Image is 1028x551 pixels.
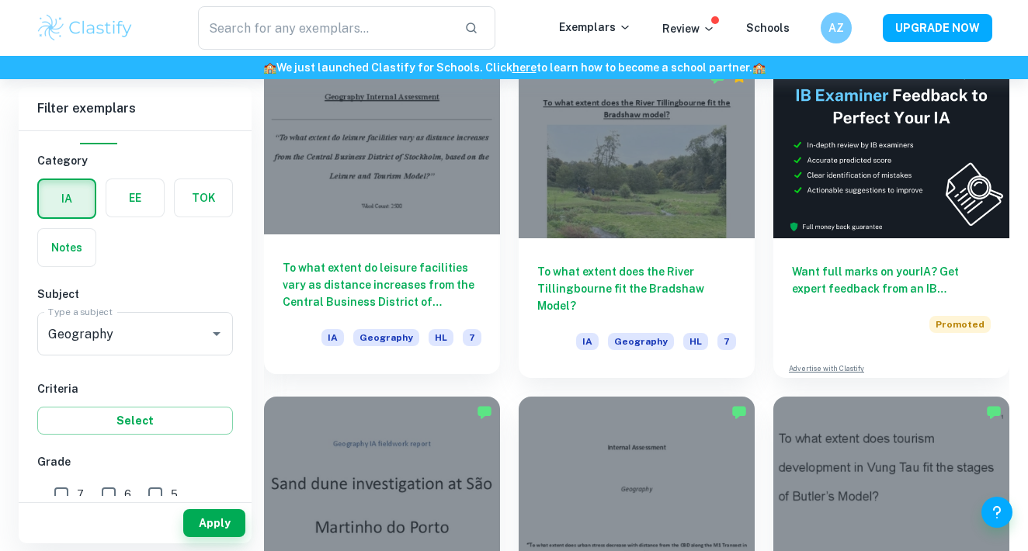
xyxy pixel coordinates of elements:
span: 7 [463,329,481,346]
a: here [512,61,537,74]
span: 6 [124,486,131,503]
button: EE [106,179,164,217]
p: Exemplars [559,19,631,36]
button: AZ [821,12,852,43]
h6: AZ [828,19,846,36]
button: Select [37,407,233,435]
label: Type a subject [48,305,113,318]
span: IA [576,333,599,350]
button: UPGRADE NOW [883,14,992,42]
a: To what extent do leisure facilities vary as distance increases from the Central Business Distric... [264,61,500,378]
h6: Grade [37,453,233,470]
button: Notes [38,229,96,266]
span: HL [683,333,708,350]
h6: Subject [37,286,233,303]
img: Thumbnail [773,61,1009,238]
a: Advertise with Clastify [789,363,864,374]
h6: We just launched Clastify for Schools. Click to learn how to become a school partner. [3,59,1025,76]
span: 7 [77,486,84,503]
img: Marked [477,404,492,420]
button: Help and Feedback [981,497,1012,528]
button: Open [206,323,227,345]
span: IA [321,329,344,346]
span: 🏫 [263,61,276,74]
img: Marked [731,404,747,420]
h6: Category [37,152,233,169]
span: Geography [608,333,674,350]
span: 7 [717,333,736,350]
div: Premium [731,69,747,85]
span: HL [429,329,453,346]
img: Marked [986,404,1002,420]
p: Review [662,20,715,37]
button: TOK [175,179,232,217]
img: Clastify logo [36,12,134,43]
a: Schools [746,22,790,34]
input: Search for any exemplars... [198,6,452,50]
button: IA [39,180,95,217]
h6: Filter exemplars [19,87,252,130]
a: Want full marks on yourIA? Get expert feedback from an IB examiner!PromotedAdvertise with Clastify [773,61,1009,378]
h6: Want full marks on your IA ? Get expert feedback from an IB examiner! [792,263,991,297]
h6: To what extent does the River Tillingbourne fit the Bradshaw Model? [537,263,736,314]
span: 5 [171,486,178,503]
h6: To what extent do leisure facilities vary as distance increases from the Central Business Distric... [283,259,481,310]
span: Geography [353,329,419,346]
h6: Criteria [37,380,233,397]
span: 🏫 [752,61,766,74]
span: Promoted [929,316,991,333]
button: Apply [183,509,245,537]
a: To what extent does the River Tillingbourne fit the Bradshaw Model?IAGeographyHL7 [519,61,755,378]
